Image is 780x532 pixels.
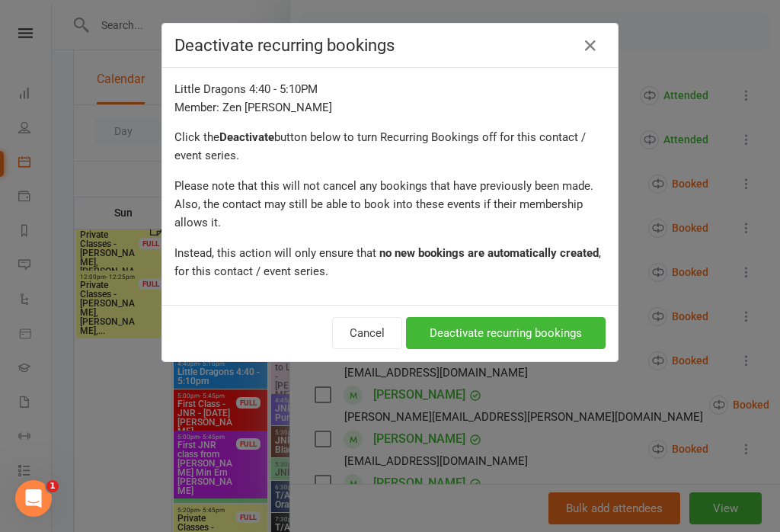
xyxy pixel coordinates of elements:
[174,128,606,165] p: Click the button below to turn Recurring Bookings off for this contact / event series.
[379,246,599,260] strong: no new bookings are automatically created
[174,177,606,232] p: Please note that this will not cancel any bookings that have previously been made. Also, the cont...
[174,36,606,55] h4: Deactivate recurring bookings
[15,480,52,517] iframe: Intercom live chat
[578,34,603,58] a: Close
[174,244,606,280] p: Instead, this action will only ensure that , for this contact / event series.
[219,130,274,144] strong: Deactivate
[332,317,402,349] button: Cancel
[162,68,618,305] div: Member : Zen [PERSON_NAME]
[174,80,606,98] div: Little Dragons 4:40 - 5:10PM
[406,317,606,349] button: Deactivate recurring bookings
[46,480,59,492] span: 1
